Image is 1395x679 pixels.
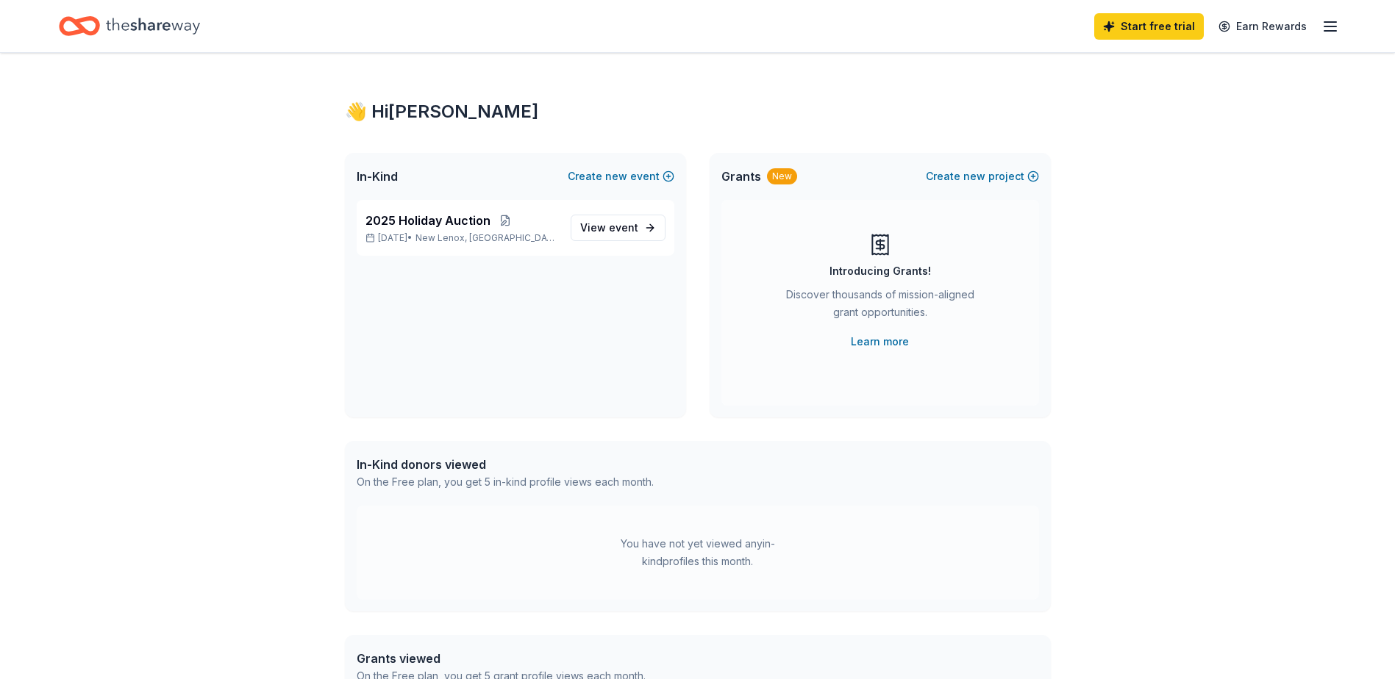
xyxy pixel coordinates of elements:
span: new [605,168,627,185]
div: Discover thousands of mission-aligned grant opportunities. [780,286,980,327]
div: On the Free plan, you get 5 in-kind profile views each month. [357,473,654,491]
div: You have not yet viewed any in-kind profiles this month. [606,535,790,570]
a: View event [571,215,666,241]
span: new [963,168,985,185]
span: 2025 Holiday Auction [365,212,490,229]
a: Learn more [851,333,909,351]
a: Start free trial [1094,13,1204,40]
div: In-Kind donors viewed [357,456,654,473]
span: event [609,221,638,234]
div: 👋 Hi [PERSON_NAME] [345,100,1051,123]
span: Grants [721,168,761,185]
div: New [767,168,797,184]
span: In-Kind [357,168,398,185]
div: Grants viewed [357,650,646,667]
button: Createnewevent [568,168,674,185]
span: View [580,219,638,237]
a: Earn Rewards [1210,13,1316,40]
p: [DATE] • [365,232,559,244]
button: Createnewproject [926,168,1039,185]
span: New Lenox, [GEOGRAPHIC_DATA] [415,232,558,244]
a: Home [59,9,200,43]
div: Introducing Grants! [829,262,931,280]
